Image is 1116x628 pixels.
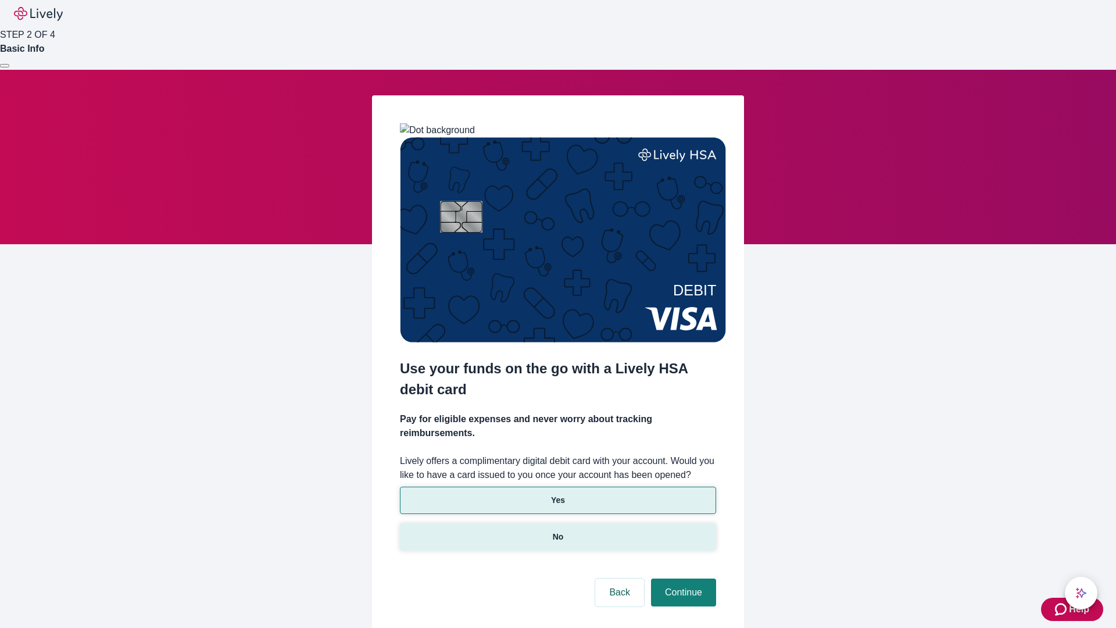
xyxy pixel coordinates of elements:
[14,7,63,21] img: Lively
[400,454,716,482] label: Lively offers a complimentary digital debit card with your account. Would you like to have a card...
[400,487,716,514] button: Yes
[400,412,716,440] h4: Pay for eligible expenses and never worry about tracking reimbursements.
[651,579,716,606] button: Continue
[400,358,716,400] h2: Use your funds on the go with a Lively HSA debit card
[553,531,564,543] p: No
[1065,577,1097,609] button: chat
[400,123,475,137] img: Dot background
[595,579,644,606] button: Back
[1069,602,1089,616] span: Help
[1075,587,1087,599] svg: Lively AI Assistant
[551,494,565,506] p: Yes
[400,137,726,342] img: Debit card
[1055,602,1069,616] svg: Zendesk support icon
[1041,598,1103,621] button: Zendesk support iconHelp
[400,523,716,551] button: No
